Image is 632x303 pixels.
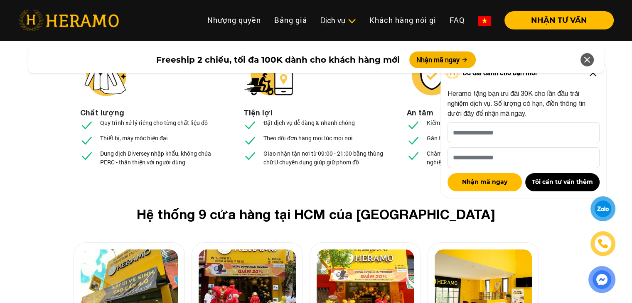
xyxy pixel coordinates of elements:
img: checked.svg [80,149,93,162]
a: Bảng giá [268,11,314,29]
p: Heramo tặng bạn ưu đãi 30K cho lần đầu trải nghiệm dịch vụ. Số lượng có hạn, điền thông tin dưới ... [448,88,600,118]
img: heramo-logo.png [18,10,119,31]
p: Thiết bị, máy móc hiện đại [100,134,168,142]
button: Nhận mã ngay [409,51,476,68]
li: Chất lượng [80,107,124,118]
div: Dịch vụ [320,15,356,26]
p: Giao nhận tận nơi từ 09:00 - 21:00 bằng thùng chữ U chuyên dụng giúp giữ phom đồ [263,149,389,166]
p: Chăm sóc bởi đội ngũ kỹ thuật nhiều năm kinh nghiệm [427,149,552,166]
img: checked.svg [407,118,420,132]
p: Theo dõi đơn hàng mọi lúc mọi nơi [263,134,353,142]
img: checked.svg [407,134,420,147]
a: Nhượng quyền [201,11,268,29]
li: An tâm [407,107,433,118]
p: Gắn tag, theo dõi từng món đồ [427,134,505,142]
img: checked.svg [243,118,257,132]
img: subToggleIcon [347,17,356,25]
p: Dung dịch Diversey nhập khẩu, không chứa PERC - thân thiện với người dùng [100,149,226,166]
img: phone-icon [598,239,608,248]
img: vn-flag.png [478,16,491,26]
h2: Hệ thống 9 cửa hàng tại HCM của [GEOGRAPHIC_DATA] [87,206,546,222]
img: checked.svg [407,149,420,162]
a: NHẬN TƯ VẤN [498,17,614,24]
a: FAQ [443,11,471,29]
a: Khách hàng nói gì [363,11,443,29]
p: Quy trình xử lý riêng cho từng chất liệu đồ [100,118,208,127]
button: Tôi cần tư vấn thêm [525,173,600,191]
button: NHẬN TƯ VẤN [504,11,614,29]
img: checked.svg [80,118,93,132]
a: phone-icon [591,232,614,255]
img: checked.svg [243,149,257,162]
p: Đặt dịch vụ dễ dàng & nhanh chóng [263,118,355,127]
li: Tiện lợi [243,107,273,118]
img: checked.svg [80,134,93,147]
button: Nhận mã ngay [448,173,522,191]
img: checked.svg [243,134,257,147]
p: Kiểm tra tình trạng đồ trước & sau khi xử lý [427,118,537,127]
span: Freeship 2 chiều, tối đa 100K dành cho khách hàng mới [156,54,399,66]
